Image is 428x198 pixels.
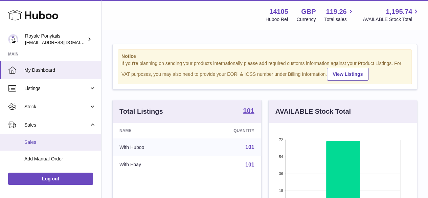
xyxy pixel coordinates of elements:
strong: GBP [301,7,316,16]
div: Huboo Ref [266,16,288,23]
span: Sales [24,122,89,128]
strong: 14105 [269,7,288,16]
span: 119.26 [326,7,346,16]
span: My Dashboard [24,67,96,73]
a: 119.26 Total sales [324,7,354,23]
strong: Notice [121,53,408,60]
img: internalAdmin-14105@internal.huboo.com [8,34,18,44]
div: If you're planning on sending your products internationally please add required customs informati... [121,60,408,81]
span: [EMAIL_ADDRESS][DOMAIN_NAME] [25,40,99,45]
div: Currency [297,16,316,23]
text: 36 [279,172,283,176]
div: Royale Ponytails [25,33,86,46]
a: 1,195.74 AVAILABLE Stock Total [363,7,420,23]
strong: 101 [243,107,254,114]
text: 18 [279,189,283,193]
a: 101 [243,107,254,115]
h3: Total Listings [119,107,163,116]
span: Stock [24,104,89,110]
text: 54 [279,155,283,159]
td: With Ebay [113,156,191,174]
th: Quantity [191,123,261,138]
a: Log out [8,173,93,185]
span: 1,195.74 [386,7,412,16]
a: 101 [245,144,254,150]
span: AVAILABLE Stock Total [363,16,420,23]
a: 101 [245,162,254,168]
span: Sales [24,139,96,146]
span: Listings [24,85,89,92]
h3: AVAILABLE Stock Total [275,107,351,116]
span: Total sales [324,16,354,23]
text: 72 [279,138,283,142]
span: Add Manual Order [24,156,96,162]
th: Name [113,123,191,138]
td: With Huboo [113,138,191,156]
a: View Listings [327,68,368,81]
